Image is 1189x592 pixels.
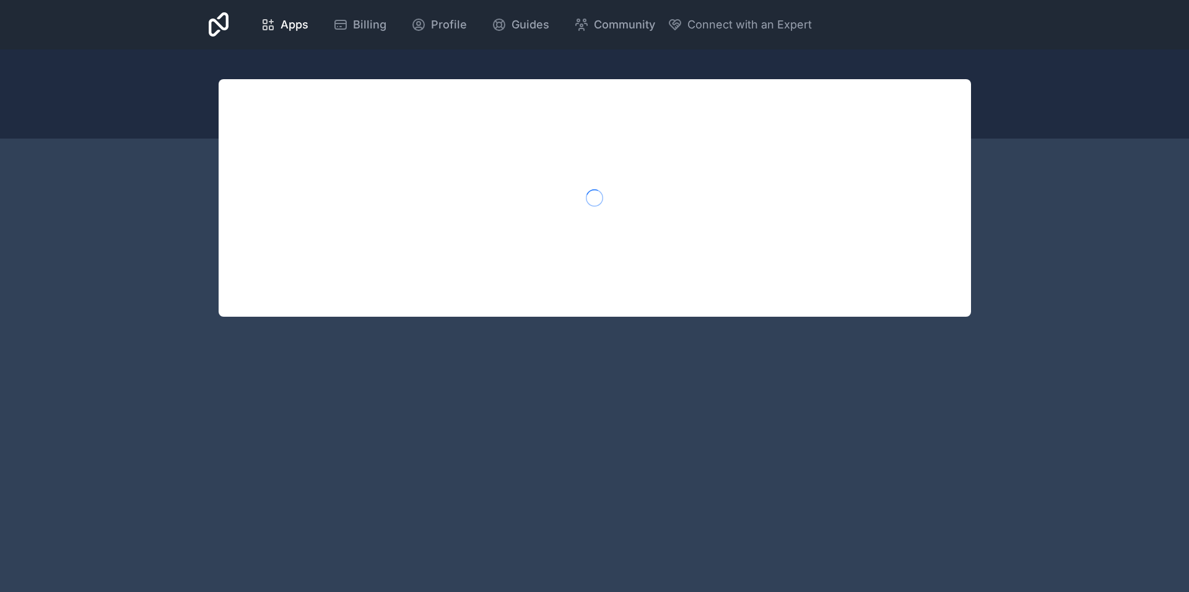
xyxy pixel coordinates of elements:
a: Community [564,11,665,38]
a: Billing [323,11,396,38]
a: Guides [482,11,559,38]
a: Profile [401,11,477,38]
span: Apps [281,16,308,33]
span: Guides [512,16,549,33]
span: Connect with an Expert [687,16,812,33]
span: Profile [431,16,467,33]
span: Billing [353,16,386,33]
button: Connect with an Expert [668,16,812,33]
a: Apps [251,11,318,38]
span: Community [594,16,655,33]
